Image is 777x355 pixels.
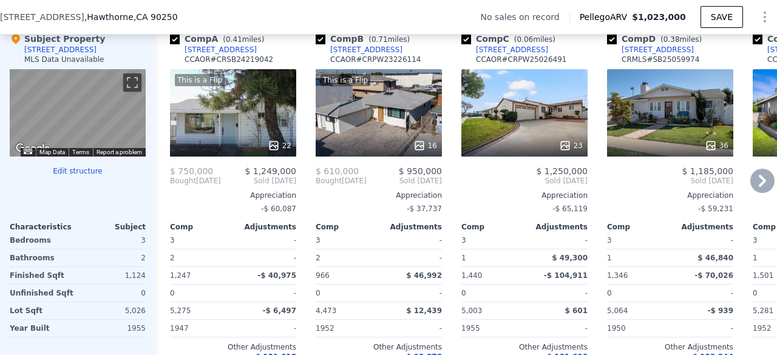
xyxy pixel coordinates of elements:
[316,191,442,200] div: Appreciation
[170,271,191,280] span: 1,247
[607,306,628,315] span: 5,064
[607,236,612,245] span: 3
[607,45,694,55] a: [STREET_ADDRESS]
[524,222,588,232] div: Adjustments
[607,222,670,232] div: Comp
[663,35,680,44] span: 0.38
[580,11,633,23] span: Pellego ARV
[316,33,415,45] div: Comp B
[673,232,733,249] div: -
[321,74,370,86] div: This is a Flip
[316,45,402,55] a: [STREET_ADDRESS]
[170,236,175,245] span: 3
[379,222,442,232] div: Adjustments
[461,342,588,352] div: Other Adjustments
[39,148,65,157] button: Map Data
[607,176,733,186] span: Sold [DATE]
[24,55,104,64] div: MLS Data Unavailable
[233,222,296,232] div: Adjustments
[170,166,213,176] span: $ 750,000
[622,55,699,64] div: CRMLS # SB25059974
[632,12,686,22] span: $1,023,000
[80,285,146,302] div: 0
[316,320,376,337] div: 1952
[10,267,75,284] div: Finished Sqft
[381,285,442,302] div: -
[245,166,296,176] span: $ 1,249,000
[170,191,296,200] div: Appreciation
[268,140,291,152] div: 22
[707,306,733,315] span: -$ 939
[544,271,588,280] span: -$ 104,911
[476,55,567,64] div: CCAOR # CRPW25026491
[316,236,321,245] span: 3
[236,320,296,337] div: -
[527,285,588,302] div: -
[607,342,733,352] div: Other Adjustments
[670,222,733,232] div: Adjustments
[607,191,733,200] div: Appreciation
[97,149,142,155] a: Report a problem
[480,11,569,23] div: No sales on record
[527,232,588,249] div: -
[170,249,231,266] div: 2
[13,141,53,157] img: Google
[753,306,773,315] span: 5,281
[607,289,612,297] span: 0
[698,205,733,213] span: -$ 59,231
[607,320,668,337] div: 1950
[701,6,743,28] button: SAVE
[413,140,437,152] div: 16
[381,249,442,266] div: -
[753,271,773,280] span: 1,501
[170,320,231,337] div: 1947
[552,205,588,213] span: -$ 65,119
[461,249,522,266] div: 1
[622,45,694,55] div: [STREET_ADDRESS]
[185,55,273,64] div: CCAOR # CRSB24219042
[170,222,233,232] div: Comp
[263,306,296,315] span: -$ 6,497
[236,249,296,266] div: -
[509,35,560,44] span: ( miles)
[527,320,588,337] div: -
[399,166,442,176] span: $ 950,000
[236,285,296,302] div: -
[316,176,367,186] div: [DATE]
[536,166,588,176] span: $ 1,250,000
[607,249,668,266] div: 1
[461,306,482,315] span: 5,003
[381,320,442,337] div: -
[753,5,777,29] button: Show Options
[461,289,466,297] span: 0
[10,320,75,337] div: Year Built
[697,254,733,262] span: $ 46,840
[257,271,296,280] span: -$ 40,975
[170,176,196,186] span: Bought
[10,222,78,232] div: Characteristics
[461,320,522,337] div: 1955
[24,149,32,154] button: Keyboard shortcuts
[407,205,442,213] span: -$ 37,737
[80,302,146,319] div: 5,026
[316,289,321,297] span: 0
[221,176,296,186] span: Sold [DATE]
[607,33,707,45] div: Comp D
[753,236,758,245] span: 3
[10,302,75,319] div: Lot Sqft
[316,166,359,176] span: $ 610,000
[364,35,415,44] span: ( miles)
[10,285,75,302] div: Unfinished Sqft
[218,35,269,44] span: ( miles)
[10,166,146,176] button: Edit structure
[316,222,379,232] div: Comp
[694,271,733,280] span: -$ 70,026
[406,271,442,280] span: $ 46,992
[170,306,191,315] span: 5,275
[226,35,242,44] span: 0.41
[170,176,221,186] div: [DATE]
[316,342,442,352] div: Other Adjustments
[517,35,533,44] span: 0.06
[552,254,588,262] span: $ 49,300
[72,149,89,155] a: Terms (opens in new tab)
